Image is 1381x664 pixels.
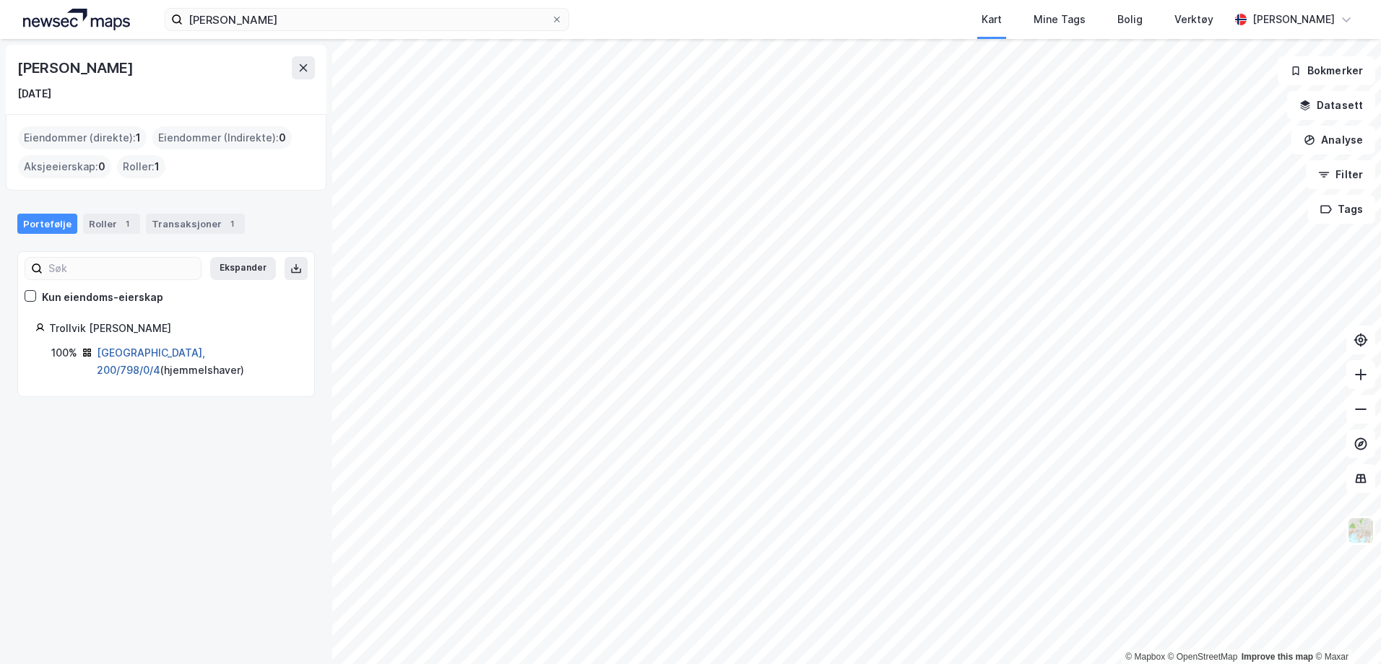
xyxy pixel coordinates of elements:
div: [PERSON_NAME] [1252,11,1335,28]
div: Aksjeeierskap : [18,155,111,178]
div: Mine Tags [1034,11,1086,28]
button: Bokmerker [1278,56,1375,85]
div: [PERSON_NAME] [17,56,136,79]
span: 0 [98,158,105,175]
a: [GEOGRAPHIC_DATA], 200/798/0/4 [97,346,205,376]
button: Datasett [1287,91,1375,120]
div: Kontrollprogram for chat [1309,595,1381,664]
a: Mapbox [1125,652,1165,662]
button: Tags [1308,195,1375,224]
a: Improve this map [1242,652,1313,662]
div: Trollvik [PERSON_NAME] [49,320,297,337]
span: 1 [155,158,160,175]
div: ( hjemmelshaver ) [97,344,297,379]
a: OpenStreetMap [1168,652,1238,662]
div: [DATE] [17,85,51,102]
input: Søk [43,258,201,279]
span: 0 [279,129,286,147]
div: 1 [120,217,134,231]
div: Transaksjoner [146,214,245,234]
div: Portefølje [17,214,77,234]
div: Verktøy [1174,11,1213,28]
div: Kart [982,11,1002,28]
input: Søk på adresse, matrikkel, gårdeiere, leietakere eller personer [183,9,551,30]
div: Bolig [1117,11,1143,28]
button: Analyse [1291,126,1375,154]
div: 1 [225,217,239,231]
div: Eiendommer (Indirekte) : [152,126,292,149]
div: Eiendommer (direkte) : [18,126,147,149]
button: Filter [1306,160,1375,189]
span: 1 [136,129,141,147]
iframe: Chat Widget [1309,595,1381,664]
button: Ekspander [210,257,276,280]
img: Z [1347,517,1374,544]
img: logo.a4113a55bc3d86da70a041830d287a7e.svg [23,9,130,30]
div: Roller [83,214,140,234]
div: 100% [51,344,77,362]
div: Roller : [117,155,165,178]
div: Kun eiendoms-eierskap [42,289,163,306]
